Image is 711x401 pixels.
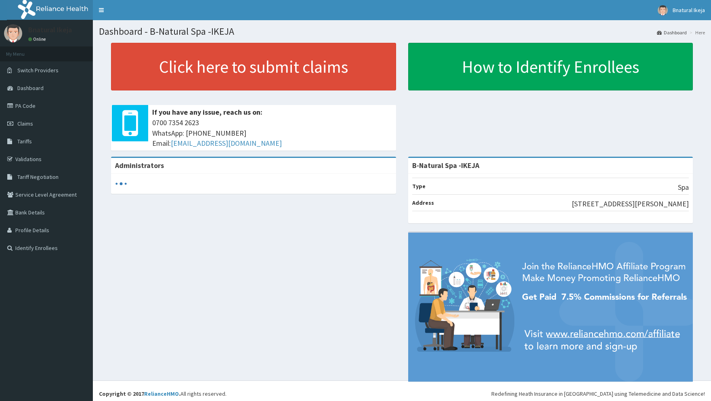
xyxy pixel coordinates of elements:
li: Here [688,29,705,36]
p: [STREET_ADDRESS][PERSON_NAME] [572,199,689,209]
a: Click here to submit claims [111,43,396,90]
a: Dashboard [657,29,687,36]
svg: audio-loading [115,178,127,190]
a: [EMAIL_ADDRESS][DOMAIN_NAME] [171,139,282,148]
b: Address [412,199,434,206]
span: Dashboard [17,84,44,92]
div: Redefining Heath Insurance in [GEOGRAPHIC_DATA] using Telemedicine and Data Science! [491,390,705,398]
h1: Dashboard - B-Natural Spa -IKEJA [99,26,705,37]
p: Bnatural Ikeja [28,26,72,34]
span: 0700 7354 2623 WhatsApp: [PHONE_NUMBER] Email: [152,118,392,149]
a: RelianceHMO [144,390,179,397]
a: How to Identify Enrollees [408,43,693,90]
img: User Image [4,24,22,42]
span: Claims [17,120,33,127]
b: If you have any issue, reach us on: [152,107,262,117]
strong: Copyright © 2017 . [99,390,180,397]
img: provider-team-banner.png [408,233,693,382]
span: Switch Providers [17,67,59,74]
span: Bnatural Ikeja [673,6,705,14]
b: Type [412,183,426,190]
p: Spa [678,182,689,193]
span: Tariffs [17,138,32,145]
span: Tariff Negotiation [17,173,59,181]
strong: B-Natural Spa -IKEJA [412,161,479,170]
b: Administrators [115,161,164,170]
img: User Image [658,5,668,15]
a: Online [28,36,48,42]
